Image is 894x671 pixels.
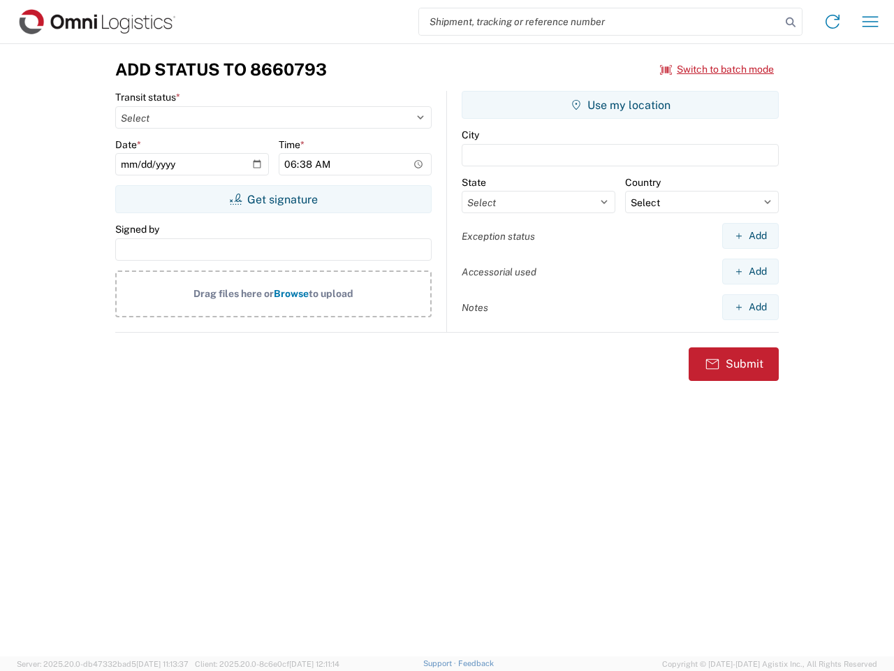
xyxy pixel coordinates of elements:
[625,176,661,189] label: Country
[309,288,353,299] span: to upload
[660,58,774,81] button: Switch to batch mode
[689,347,779,381] button: Submit
[462,176,486,189] label: State
[17,660,189,668] span: Server: 2025.20.0-db47332bad5
[115,138,141,151] label: Date
[722,294,779,320] button: Add
[274,288,309,299] span: Browse
[419,8,781,35] input: Shipment, tracking or reference number
[458,659,494,668] a: Feedback
[423,659,458,668] a: Support
[115,91,180,103] label: Transit status
[195,660,339,668] span: Client: 2025.20.0-8c6e0cf
[462,230,535,243] label: Exception status
[115,185,432,213] button: Get signature
[722,259,779,284] button: Add
[136,660,189,668] span: [DATE] 11:13:37
[462,301,488,314] label: Notes
[462,266,536,278] label: Accessorial used
[462,91,779,119] button: Use my location
[662,658,877,670] span: Copyright © [DATE]-[DATE] Agistix Inc., All Rights Reserved
[193,288,274,299] span: Drag files here or
[115,59,327,80] h3: Add Status to 8660793
[279,138,305,151] label: Time
[289,660,339,668] span: [DATE] 12:11:14
[115,223,159,236] label: Signed by
[722,223,779,249] button: Add
[462,129,479,141] label: City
